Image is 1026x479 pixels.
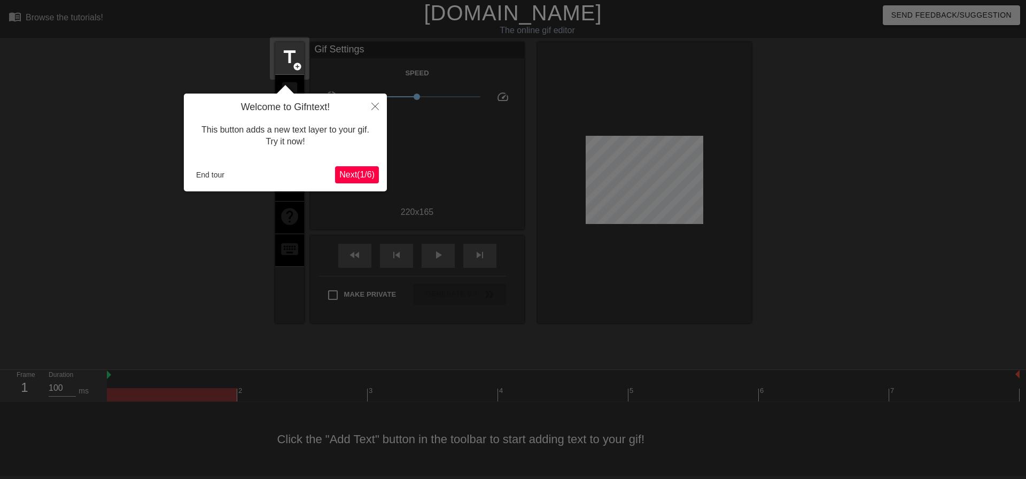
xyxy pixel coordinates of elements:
button: Next [335,166,379,183]
div: This button adds a new text layer to your gif. Try it now! [192,113,379,159]
button: Close [363,94,387,118]
h4: Welcome to Gifntext! [192,102,379,113]
button: End tour [192,167,229,183]
span: Next ( 1 / 6 ) [339,170,375,179]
